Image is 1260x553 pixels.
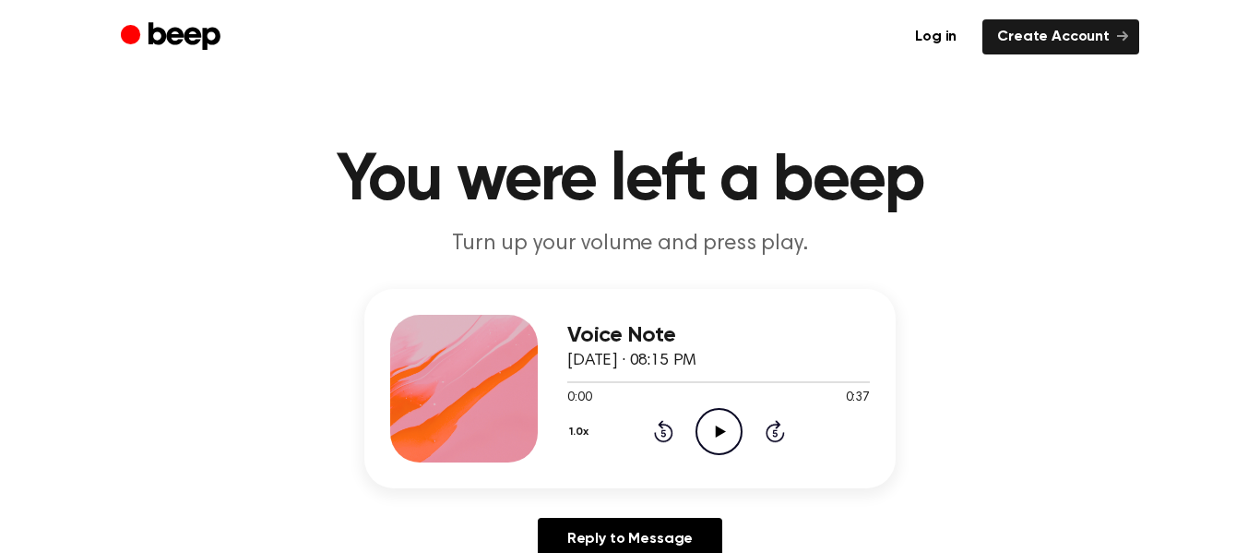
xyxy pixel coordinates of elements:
p: Turn up your volume and press play. [276,229,984,259]
span: [DATE] · 08:15 PM [567,353,696,369]
a: Log in [900,19,971,54]
h1: You were left a beep [158,148,1102,214]
span: 0:00 [567,389,591,408]
a: Create Account [982,19,1139,54]
span: 0:37 [846,389,870,408]
a: Beep [121,19,225,55]
button: 1.0x [567,416,596,448]
h3: Voice Note [567,323,870,348]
